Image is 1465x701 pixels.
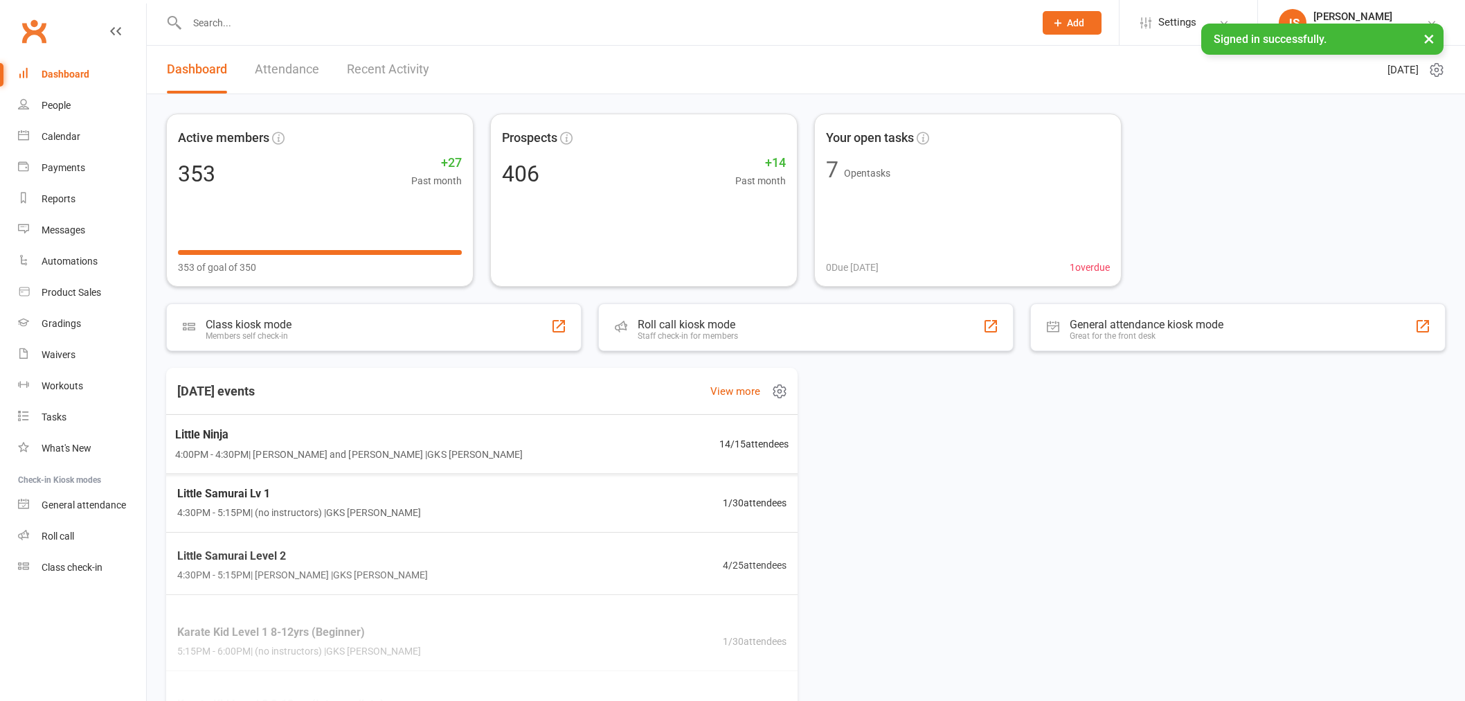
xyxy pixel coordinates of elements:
button: × [1417,24,1441,53]
div: 7 [826,159,838,181]
span: 1 / 30 attendees [723,634,787,649]
span: +27 [411,153,462,173]
a: Gradings [18,308,146,339]
div: Roll call [42,531,74,542]
a: Workouts [18,371,146,402]
div: Messages [42,224,85,236]
span: Signed in successfully. [1214,33,1327,46]
a: Calendar [18,121,146,152]
div: Calendar [42,131,80,142]
span: 1 / 30 attendees [723,495,787,511]
a: Product Sales [18,277,146,308]
span: 4 / 25 attendees [723,558,787,573]
span: 1 overdue [1070,260,1110,275]
div: Payments [42,162,85,173]
div: Automations [42,256,98,267]
div: Great for the front desk [1070,331,1223,341]
div: Class check-in [42,562,102,573]
span: 0 Due [DATE] [826,260,879,275]
input: Search... [183,13,1025,33]
a: Clubworx [17,14,51,48]
a: Attendance [255,46,319,94]
div: General attendance [42,499,126,511]
span: Little Samurai Level 2 [177,547,428,565]
a: People [18,90,146,121]
div: Waivers [42,349,75,360]
span: Little Ninja [175,426,523,444]
a: Automations [18,246,146,277]
div: Dashboard [42,69,89,80]
div: Roll call kiosk mode [638,318,738,331]
span: 4:30PM - 5:15PM | (no instructors) | GKS [PERSON_NAME] [177,505,421,520]
span: 5:15PM - 6:00PM | (no instructors) | GKS [PERSON_NAME] [177,644,421,659]
div: [PERSON_NAME] [1313,10,1399,23]
div: Guy's Karate School [1313,23,1399,35]
div: Reports [42,193,75,204]
a: Payments [18,152,146,184]
a: Class kiosk mode [18,552,146,583]
span: Open tasks [844,168,890,179]
a: Reports [18,184,146,215]
a: Dashboard [167,46,227,94]
span: Active members [178,128,269,148]
div: General attendance kiosk mode [1070,318,1223,331]
div: 353 [178,163,215,185]
span: 4:00PM - 4:30PM | [PERSON_NAME] and [PERSON_NAME] | GKS [PERSON_NAME] [175,446,523,462]
span: Add [1067,17,1084,28]
a: Tasks [18,402,146,433]
span: Settings [1158,7,1196,38]
span: Prospects [502,128,557,148]
div: Staff check-in for members [638,331,738,341]
div: Class kiosk mode [206,318,291,331]
h3: [DATE] events [166,379,266,404]
a: General attendance kiosk mode [18,490,146,521]
span: Past month [411,173,462,188]
span: [DATE] [1387,62,1419,78]
span: 353 of goal of 350 [178,260,256,275]
div: JS [1279,9,1306,37]
div: Tasks [42,411,66,423]
div: People [42,100,71,111]
div: What's New [42,443,91,454]
div: 406 [502,163,539,185]
span: Your open tasks [826,128,914,148]
div: Gradings [42,318,81,329]
span: +14 [735,153,786,173]
span: Little Samurai Lv 1 [177,485,421,503]
a: Waivers [18,339,146,371]
span: Karate Kid Level 1 8-12yrs (Beginner) [177,623,421,641]
a: Roll call [18,521,146,552]
span: 14 / 15 attendees [719,436,789,452]
a: Messages [18,215,146,246]
a: Recent Activity [347,46,429,94]
span: 4:30PM - 5:15PM | [PERSON_NAME] | GKS [PERSON_NAME] [177,567,428,583]
a: What's New [18,433,146,464]
a: View more [710,383,760,400]
div: Members self check-in [206,331,291,341]
span: Past month [735,173,786,188]
button: Add [1043,11,1102,35]
a: Dashboard [18,59,146,90]
div: Product Sales [42,287,101,298]
div: Workouts [42,380,83,391]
